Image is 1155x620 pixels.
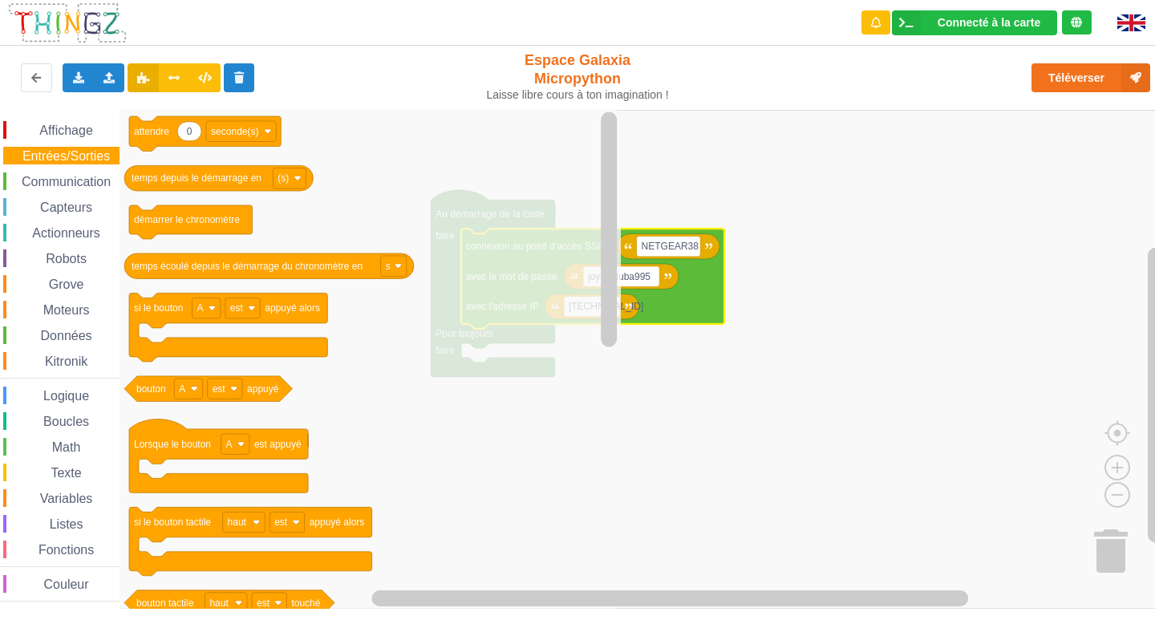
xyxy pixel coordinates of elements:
text: 0 [187,126,192,137]
text: temps écoulé depuis le démarrage du chronomètre en [132,261,363,272]
text: est [274,517,288,528]
span: Listes [47,517,86,531]
text: est [213,383,226,395]
span: Kitronik [43,355,90,368]
text: temps depuis le démarrage en [132,172,261,184]
span: Texte [48,466,83,480]
span: Entrées/Sorties [20,149,112,163]
text: haut [209,598,229,609]
text: appuyé alors [310,517,365,528]
span: Robots [43,252,89,265]
text: A [197,302,203,314]
div: Espace Galaxia Micropython [480,51,676,102]
text: attendre [134,126,169,137]
text: (s) [278,172,289,184]
span: Capteurs [38,201,95,214]
text: appuyé alors [265,302,320,314]
span: Boucles [41,415,91,428]
text: est [230,302,244,314]
text: est appuyé [254,439,302,450]
span: Math [50,440,83,454]
text: [TECHNICAL_ID] [569,301,643,312]
text: haut [228,517,247,528]
text: bouton tactile [136,598,194,609]
text: seconde(s) [211,126,258,137]
span: Grove [47,278,87,291]
text: si le bouton [134,302,183,314]
text: NETGEAR38 [642,241,699,252]
span: Logique [41,389,91,403]
div: Laisse libre cours à ton imagination ! [480,88,676,102]
text: si le bouton tactile [134,517,211,528]
text: bouton [136,383,166,395]
div: Connecté à la carte [938,17,1040,28]
text: démarrer le chronomètre [134,214,240,225]
span: Données [38,329,95,342]
text: appuyé [247,383,279,395]
span: Fonctions [36,543,96,557]
span: Couleur [42,577,91,591]
div: Ta base fonctionne bien ! [892,10,1057,35]
text: s [386,261,391,272]
span: Communication [19,175,113,188]
span: Affichage [37,124,95,137]
button: Téléverser [1031,63,1150,92]
text: A [179,383,185,395]
text: touché [291,598,320,609]
img: gb.png [1117,14,1145,31]
div: Tu es connecté au serveur de création de Thingz [1062,10,1092,34]
text: est [257,598,270,609]
img: thingz_logo.png [7,2,128,44]
span: Moteurs [41,303,92,317]
span: Variables [38,492,95,505]
span: Actionneurs [30,226,103,240]
text: Lorsque le bouton [134,439,211,450]
text: A [226,439,233,450]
